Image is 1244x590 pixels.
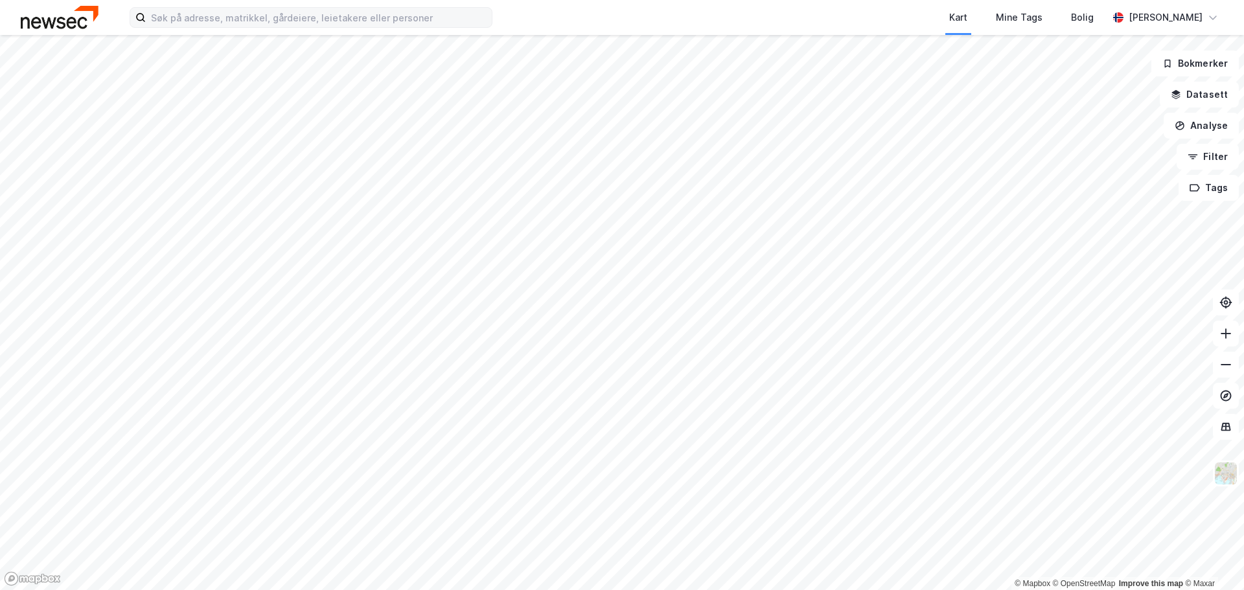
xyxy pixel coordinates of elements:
img: newsec-logo.f6e21ccffca1b3a03d2d.png [21,6,98,28]
div: [PERSON_NAME] [1129,10,1203,25]
div: Mine Tags [996,10,1042,25]
iframe: Chat Widget [1179,528,1244,590]
div: Kart [949,10,967,25]
input: Søk på adresse, matrikkel, gårdeiere, leietakere eller personer [146,8,492,27]
div: Bolig [1071,10,1094,25]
